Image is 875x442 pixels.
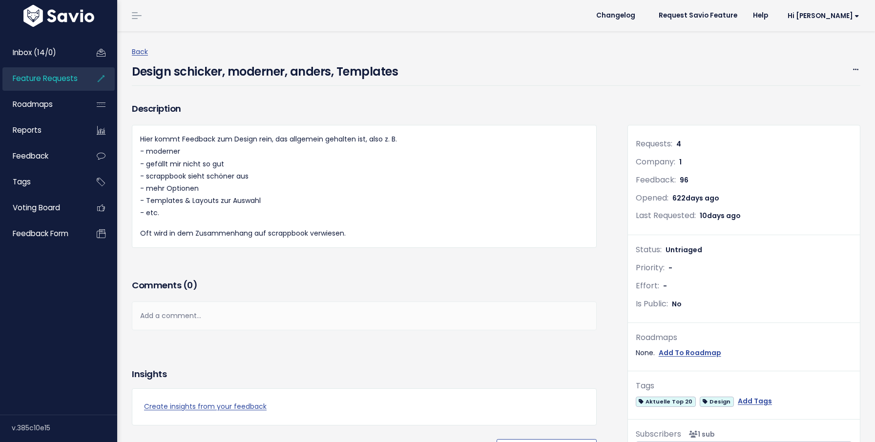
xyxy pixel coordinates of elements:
[2,222,81,245] a: Feedback form
[636,192,668,203] span: Opened:
[676,139,681,149] span: 4
[636,347,852,359] div: None.
[636,262,665,273] span: Priority:
[679,157,682,167] span: 1
[2,93,81,116] a: Roadmaps
[144,401,584,413] a: Create insights from your feedback
[700,395,734,407] a: Design
[700,211,741,221] span: 10
[2,171,81,193] a: Tags
[672,299,682,309] span: No
[13,73,78,83] span: Feature Requests
[636,244,662,255] span: Status:
[745,8,776,23] a: Help
[13,151,48,161] span: Feedback
[636,397,696,407] span: Aktuelle Top 20
[132,47,148,57] a: Back
[13,47,56,58] span: Inbox (14/0)
[13,202,60,213] span: Voting Board
[636,379,852,393] div: Tags
[636,280,659,291] span: Effort:
[2,145,81,167] a: Feedback
[2,197,81,219] a: Voting Board
[2,41,81,64] a: Inbox (14/0)
[132,102,597,116] h3: Description
[636,156,675,167] span: Company:
[132,367,167,381] h3: Insights
[140,133,588,219] p: Hier kommt Feedback zum Design rein, das allgemein gehalten ist, also z. B. - moderner - gefällt ...
[651,8,745,23] a: Request Savio Feature
[187,279,193,291] span: 0
[13,125,42,135] span: Reports
[668,263,672,273] span: -
[659,347,721,359] a: Add To Roadmap
[788,12,859,20] span: Hi [PERSON_NAME]
[2,67,81,90] a: Feature Requests
[636,331,852,345] div: Roadmaps
[13,228,68,239] span: Feedback form
[140,227,588,240] p: Oft wird in dem Zusammenhang auf scrappbook verwiesen.
[776,8,867,23] a: Hi [PERSON_NAME]
[13,99,53,109] span: Roadmaps
[707,211,741,221] span: days ago
[636,395,696,407] a: Aktuelle Top 20
[685,429,715,439] span: <p><strong>Subscribers</strong><br><br> - Felix Junk<br> </p>
[636,138,672,149] span: Requests:
[672,193,719,203] span: 622
[13,177,31,187] span: Tags
[132,279,597,292] h3: Comments ( )
[596,12,635,19] span: Changelog
[636,298,668,309] span: Is Public:
[700,397,734,407] span: Design
[686,193,719,203] span: days ago
[636,174,676,185] span: Feedback:
[636,210,696,221] span: Last Requested:
[738,395,772,407] a: Add Tags
[666,245,702,255] span: Untriaged
[636,428,681,440] span: Subscribers
[21,5,97,27] img: logo-white.9d6f32f41409.svg
[680,175,688,185] span: 96
[132,301,597,330] div: Add a comment...
[12,415,117,441] div: v.385c10e15
[132,58,398,80] h4: Design schicker, moderner, anders, Templates
[2,119,81,141] a: Reports
[663,281,667,291] span: -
